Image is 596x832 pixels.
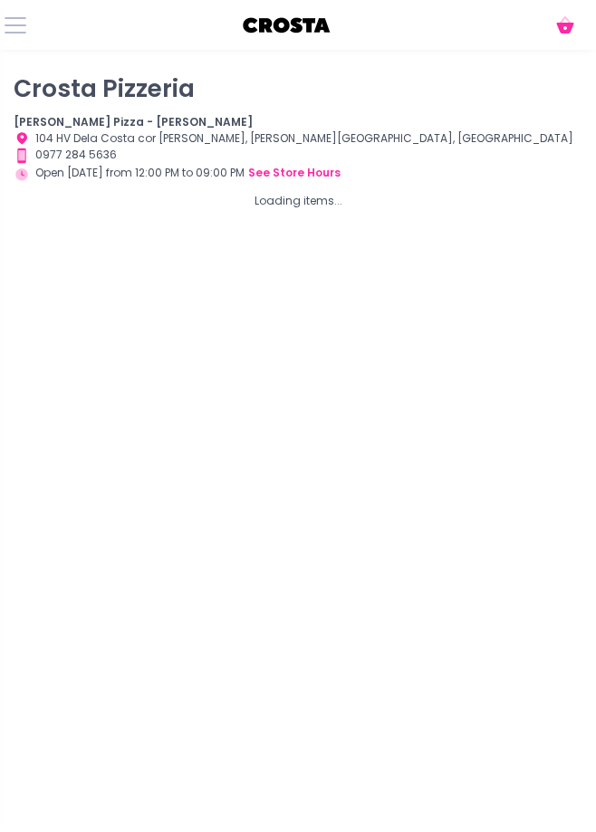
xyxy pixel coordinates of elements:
div: Loading items... [14,193,582,209]
div: Open [DATE] from 12:00 PM to 09:00 PM [14,164,582,182]
p: Crosta Pizzeria [14,74,582,103]
button: see store hours [247,164,341,182]
div: 104 HV Dela Costa cor [PERSON_NAME], [PERSON_NAME][GEOGRAPHIC_DATA], [GEOGRAPHIC_DATA] [14,130,582,148]
div: 0977 284 5636 [14,147,582,164]
img: logo [242,12,332,39]
b: [PERSON_NAME] Pizza - [PERSON_NAME] [14,114,253,129]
